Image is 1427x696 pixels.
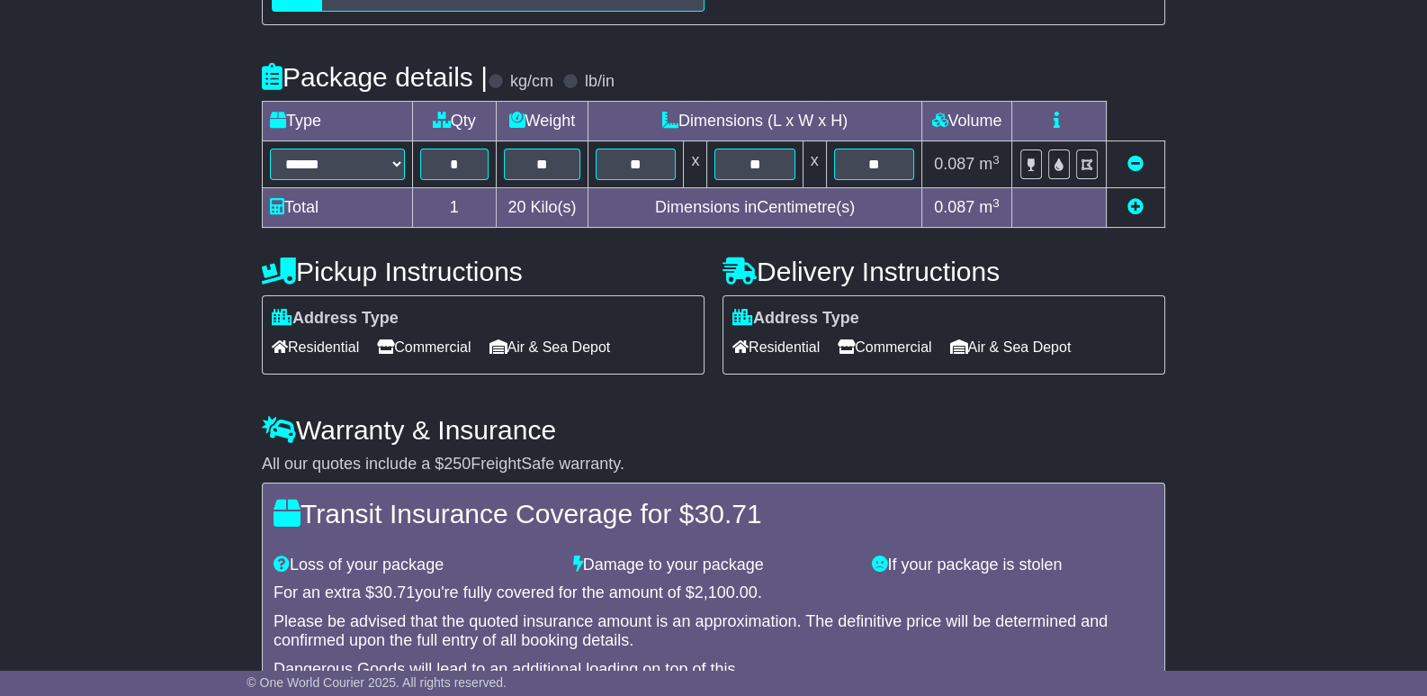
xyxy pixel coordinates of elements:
[695,583,758,601] span: 2,100.00
[684,141,707,188] td: x
[274,612,1153,651] div: Please be advised that the quoted insurance amount is an approximation. The definitive price will...
[838,333,931,361] span: Commercial
[274,499,1153,529] h4: Transit Insurance Coverage for $
[992,153,1000,167] sup: 3
[262,415,1165,445] h4: Warranty & Insurance
[979,198,1000,216] span: m
[507,198,525,216] span: 20
[262,62,488,92] h4: Package details |
[510,72,553,92] label: kg/cm
[444,455,471,473] span: 250
[496,102,588,141] td: Weight
[489,333,611,361] span: Air & Sea Depot
[274,660,1153,680] div: Dangerous Goods will lead to an additional loading on top of this.
[272,309,399,329] label: Address Type
[863,556,1162,575] div: If your package is stolen
[1127,198,1144,216] a: Add new item
[262,455,1165,475] div: All our quotes include a $ FreightSafe warranty.
[377,333,471,361] span: Commercial
[588,102,922,141] td: Dimensions (L x W x H)
[732,333,820,361] span: Residential
[934,198,974,216] span: 0.087
[921,102,1011,141] td: Volume
[413,102,497,141] td: Qty
[585,72,615,92] label: lb/in
[722,257,1165,286] h4: Delivery Instructions
[272,333,359,361] span: Residential
[274,583,1153,603] div: For an extra $ you're fully covered for the amount of $ .
[803,141,826,188] td: x
[374,583,415,601] span: 30.71
[1127,155,1144,173] a: Remove this item
[934,155,974,173] span: 0.087
[263,102,413,141] td: Type
[263,188,413,228] td: Total
[950,333,1072,361] span: Air & Sea Depot
[496,188,588,228] td: Kilo(s)
[265,556,564,575] div: Loss of your package
[588,188,922,228] td: Dimensions in Centimetre(s)
[262,257,705,286] h4: Pickup Instructions
[694,499,761,529] span: 30.71
[732,309,859,329] label: Address Type
[413,188,497,228] td: 1
[992,196,1000,210] sup: 3
[564,556,864,575] div: Damage to your package
[247,675,507,690] span: © One World Courier 2025. All rights reserved.
[979,155,1000,173] span: m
